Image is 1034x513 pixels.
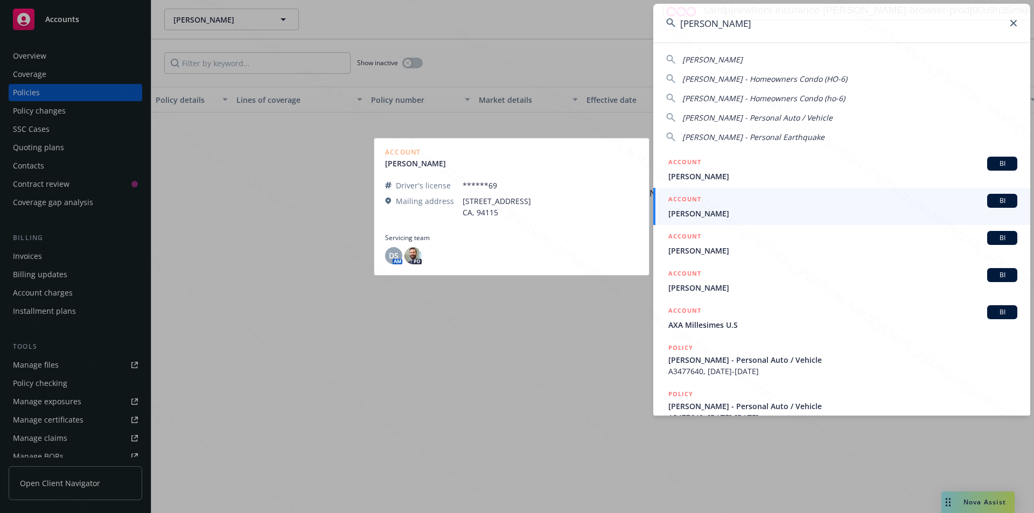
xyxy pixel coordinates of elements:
[653,188,1030,225] a: ACCOUNTBI[PERSON_NAME]
[991,196,1013,206] span: BI
[991,270,1013,280] span: BI
[668,354,1017,366] span: [PERSON_NAME] - Personal Auto / Vehicle
[668,319,1017,331] span: AXA Millesimes U.S
[682,54,743,65] span: [PERSON_NAME]
[653,299,1030,336] a: ACCOUNTBIAXA Millesimes U.S
[668,305,701,318] h5: ACCOUNT
[653,336,1030,383] a: POLICY[PERSON_NAME] - Personal Auto / VehicleA3477640, [DATE]-[DATE]
[668,342,693,353] h5: POLICY
[653,383,1030,429] a: POLICY[PERSON_NAME] - Personal Auto / VehicleA3477640, [DATE]-[DATE]
[668,389,693,399] h5: POLICY
[668,171,1017,182] span: [PERSON_NAME]
[668,208,1017,219] span: [PERSON_NAME]
[653,262,1030,299] a: ACCOUNTBI[PERSON_NAME]
[668,231,701,244] h5: ACCOUNT
[668,412,1017,423] span: A3477640, [DATE]-[DATE]
[991,307,1013,317] span: BI
[682,113,833,123] span: [PERSON_NAME] - Personal Auto / Vehicle
[653,4,1030,43] input: Search...
[668,245,1017,256] span: [PERSON_NAME]
[668,366,1017,377] span: A3477640, [DATE]-[DATE]
[668,282,1017,293] span: [PERSON_NAME]
[653,151,1030,188] a: ACCOUNTBI[PERSON_NAME]
[991,159,1013,168] span: BI
[653,225,1030,262] a: ACCOUNTBI[PERSON_NAME]
[668,194,701,207] h5: ACCOUNT
[991,233,1013,243] span: BI
[668,157,701,170] h5: ACCOUNT
[682,132,825,142] span: [PERSON_NAME] - Personal Earthquake
[668,400,1017,412] span: [PERSON_NAME] - Personal Auto / Vehicle
[668,268,701,281] h5: ACCOUNT
[682,93,845,103] span: [PERSON_NAME] - Homeowners Condo (ho-6)
[682,74,847,84] span: [PERSON_NAME] - Homeowners Condo (HO-6)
